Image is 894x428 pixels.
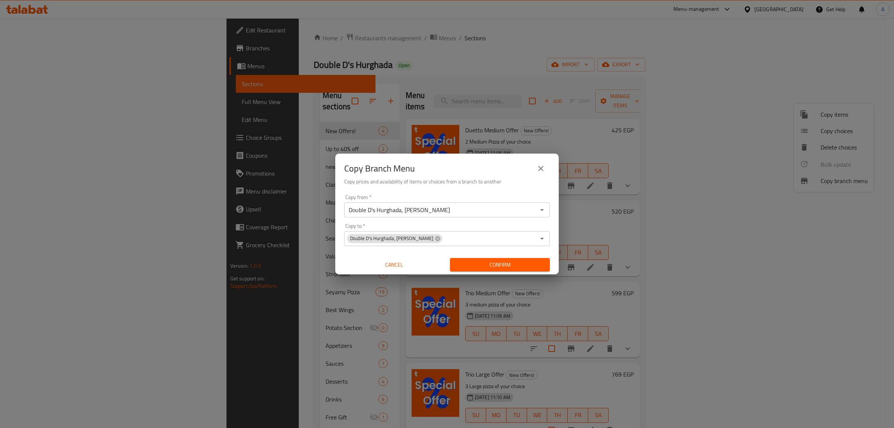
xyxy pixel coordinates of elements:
h2: Copy Branch Menu [344,163,415,174]
button: Open [537,205,547,215]
h6: Copy prices and availability of items or choices from a branch to another [344,177,550,186]
button: Open [537,233,547,244]
span: Double D's Hurghada, [PERSON_NAME] [347,235,436,242]
span: Cancel [347,260,441,270]
span: Confirm [456,260,544,270]
button: Cancel [344,258,444,272]
button: Confirm [450,258,550,272]
button: close [532,160,550,177]
div: Double D's Hurghada, [PERSON_NAME] [347,234,442,243]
